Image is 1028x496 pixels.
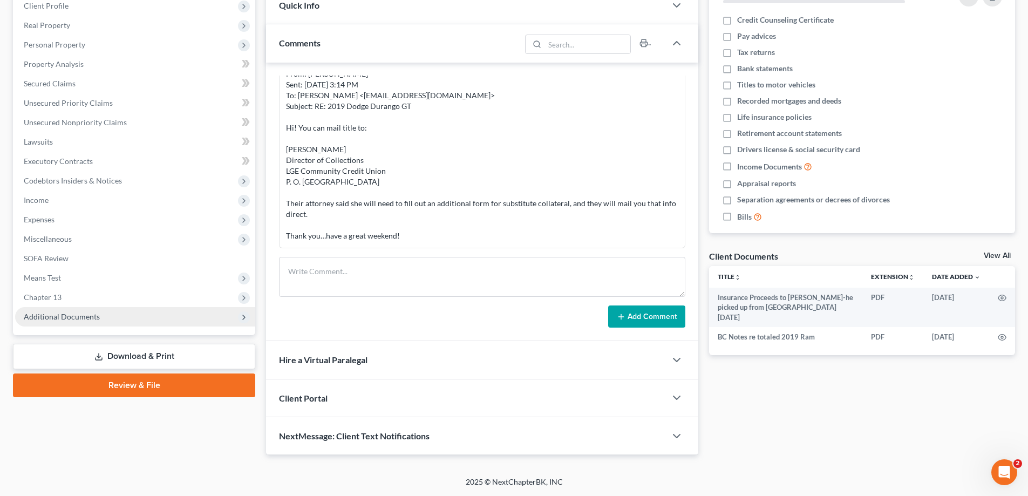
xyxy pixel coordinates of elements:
span: Credit Counseling Certificate [737,15,834,25]
a: Unsecured Priority Claims [15,93,255,113]
td: Insurance Proceeds to [PERSON_NAME]-he picked up from [GEOGRAPHIC_DATA] [DATE] [709,288,862,327]
span: Comments [279,38,321,48]
span: Miscellaneous [24,234,72,243]
span: Unsecured Priority Claims [24,98,113,107]
a: Download & Print [13,344,255,369]
span: Tax returns [737,47,775,58]
span: Income [24,195,49,205]
span: Real Property [24,21,70,30]
a: Lawsuits [15,132,255,152]
span: Expenses [24,215,55,224]
td: BC Notes re totaled 2019 Ram [709,327,862,346]
a: SOFA Review [15,249,255,268]
div: He has title to mail to LGE...emailed their attny for mailing info: From: [PERSON_NAME] Sent: [DA... [286,47,678,241]
span: Codebtors Insiders & Notices [24,176,122,185]
i: expand_more [974,274,981,281]
iframe: Intercom live chat [991,459,1017,485]
span: Income Documents [737,161,802,172]
span: Client Profile [24,1,69,10]
span: Client Portal [279,393,328,403]
span: SOFA Review [24,254,69,263]
span: Hire a Virtual Paralegal [279,355,367,365]
td: PDF [862,288,923,327]
span: Appraisal reports [737,178,796,189]
div: Client Documents [709,250,778,262]
span: Additional Documents [24,312,100,321]
span: Personal Property [24,40,85,49]
span: Retirement account statements [737,128,842,139]
span: 2 [1013,459,1022,468]
i: unfold_more [908,274,915,281]
input: Search... [545,35,631,53]
button: Add Comment [608,305,685,328]
a: Date Added expand_more [932,273,981,281]
a: Titleunfold_more [718,273,741,281]
td: [DATE] [923,327,989,346]
span: Pay advices [737,31,776,42]
span: Means Test [24,273,61,282]
div: 2025 © NextChapterBK, INC [207,477,822,496]
a: Executory Contracts [15,152,255,171]
span: NextMessage: Client Text Notifications [279,431,430,441]
span: Life insurance policies [737,112,812,123]
a: Extensionunfold_more [871,273,915,281]
td: [DATE] [923,288,989,327]
span: Recorded mortgages and deeds [737,96,841,106]
a: Property Analysis [15,55,255,74]
span: Titles to motor vehicles [737,79,815,90]
span: Property Analysis [24,59,84,69]
a: View All [984,252,1011,260]
a: Unsecured Nonpriority Claims [15,113,255,132]
span: Bills [737,212,752,222]
i: unfold_more [734,274,741,281]
span: Executory Contracts [24,157,93,166]
a: Review & File [13,373,255,397]
span: Chapter 13 [24,293,62,302]
span: Drivers license & social security card [737,144,860,155]
td: PDF [862,327,923,346]
a: Secured Claims [15,74,255,93]
span: Bank statements [737,63,793,74]
span: Separation agreements or decrees of divorces [737,194,890,205]
span: Unsecured Nonpriority Claims [24,118,127,127]
span: Secured Claims [24,79,76,88]
span: Lawsuits [24,137,53,146]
